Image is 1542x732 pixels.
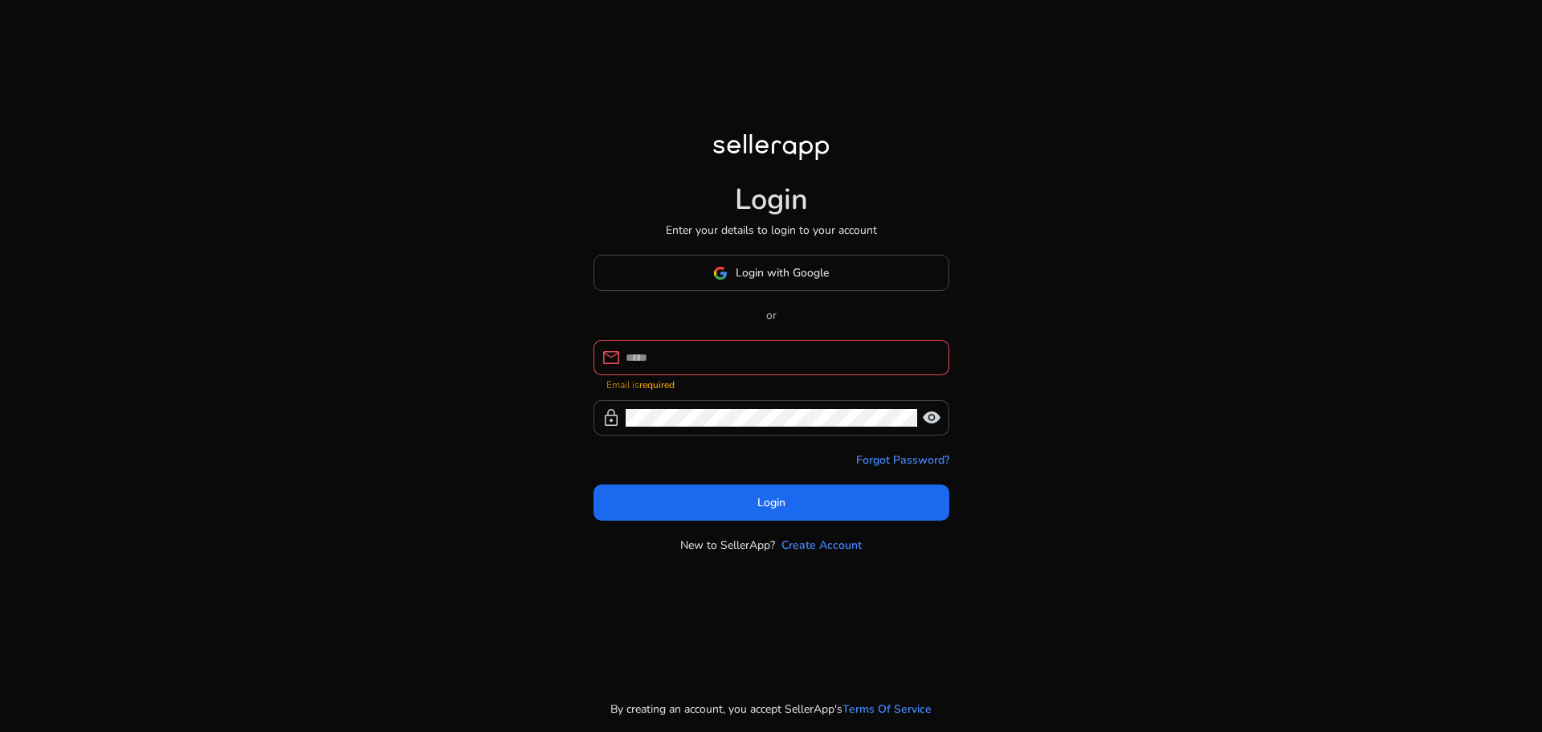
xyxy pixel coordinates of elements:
[736,264,829,281] span: Login with Google
[781,537,862,554] a: Create Account
[713,266,728,280] img: google-logo.svg
[735,182,808,217] h1: Login
[594,485,949,521] button: Login
[922,408,941,427] span: visibility
[594,307,949,324] p: or
[602,348,621,367] span: mail
[594,255,949,291] button: Login with Google
[842,701,932,718] a: Terms Of Service
[757,494,785,511] span: Login
[602,408,621,427] span: lock
[856,452,949,468] a: Forgot Password?
[639,378,675,391] strong: required
[606,375,936,392] mat-error: Email is
[666,222,877,239] p: Enter your details to login to your account
[680,537,775,554] p: New to SellerApp?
